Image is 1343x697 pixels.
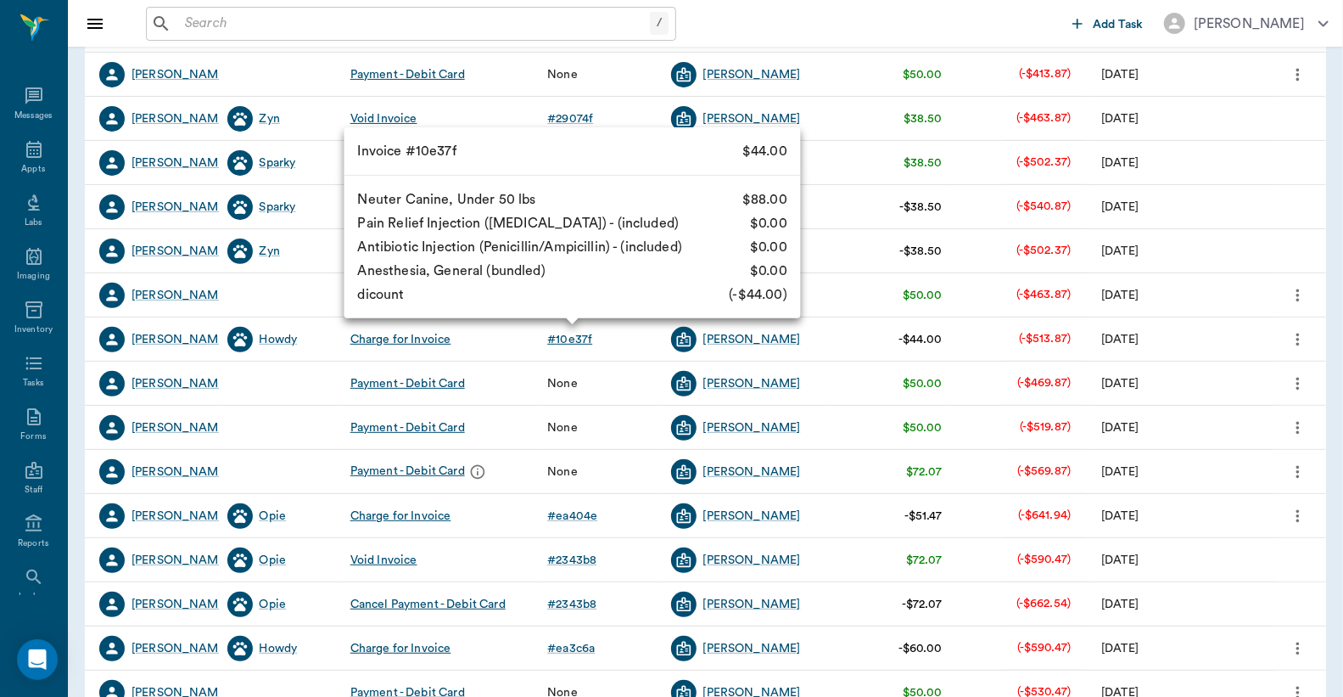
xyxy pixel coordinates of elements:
[465,459,490,485] button: message
[350,331,451,348] div: Charge for Invoice
[903,419,943,436] div: $50.00
[25,216,42,229] div: Labs
[904,508,943,525] div: -$51.47
[19,591,48,604] div: Lookup
[547,419,578,436] div: None
[1101,331,1139,348] div: 08/11/25
[132,419,229,436] a: [PERSON_NAME]
[1101,287,1139,304] div: 08/15/25
[750,261,787,281] span: $0.00
[25,484,42,497] div: Staff
[703,419,801,436] a: [PERSON_NAME]
[1101,155,1139,171] div: 08/18/25
[703,66,801,83] a: [PERSON_NAME]
[358,237,683,257] span: Antibiotic Injection (Penicillin/Ampicillin) - (included)
[547,552,603,569] a: #2343b8
[904,110,943,127] div: $38.50
[178,12,650,36] input: Search
[14,323,53,336] div: Inventory
[260,243,280,260] a: Zyn
[260,552,287,569] div: Opie
[703,508,801,525] a: [PERSON_NAME]
[350,552,417,569] div: Void Invoice
[260,596,287,613] a: Opie
[260,110,280,127] a: Zyn
[703,552,801,569] a: [PERSON_NAME]
[132,596,229,613] a: [PERSON_NAME]
[132,464,229,481] a: [PERSON_NAME]
[132,155,229,171] div: [PERSON_NAME]
[547,110,593,127] div: # 29074f
[1006,405,1085,450] td: (-$519.87)
[1284,634,1312,663] button: more
[1284,458,1312,486] button: more
[703,375,801,392] a: [PERSON_NAME]
[260,331,298,348] a: Howdy
[23,377,44,390] div: Tasks
[750,213,787,233] span: $0.00
[906,552,943,569] div: $72.07
[750,237,787,257] span: $0.00
[898,331,943,348] div: -$44.00
[260,508,287,525] div: Opie
[703,596,801,613] a: [PERSON_NAME]
[547,596,596,613] div: # 2343b8
[132,331,229,348] a: [PERSON_NAME]
[650,12,669,35] div: /
[1003,96,1085,141] td: (-$463.87)
[132,110,229,127] div: [PERSON_NAME]
[132,640,229,657] div: [PERSON_NAME]
[358,189,536,210] span: Neuter Canine, Under 50 lbs
[547,508,604,525] a: #ea404e
[260,640,298,657] div: Howdy
[547,331,599,348] a: #10e37f
[1284,502,1312,531] button: more
[1101,508,1139,525] div: 07/28/25
[1101,640,1139,657] div: 07/28/25
[132,508,229,525] a: [PERSON_NAME]
[132,552,229,569] div: [PERSON_NAME]
[350,110,417,127] div: Void Invoice
[260,199,296,216] div: Sparky
[1194,14,1305,34] div: [PERSON_NAME]
[132,375,229,392] a: [PERSON_NAME]
[1284,325,1312,354] button: more
[903,375,943,392] div: $50.00
[1101,552,1139,569] div: 07/28/25
[547,331,592,348] div: # 10e37f
[350,508,451,525] div: Charge for Invoice
[903,287,943,304] div: $50.00
[358,261,546,281] span: Anesthesia, General (bundled)
[132,199,229,216] div: [PERSON_NAME]
[1150,8,1342,39] button: [PERSON_NAME]
[899,243,943,260] div: -$38.50
[730,284,787,305] span: (-$44.00)
[260,155,296,171] a: Sparky
[703,110,801,127] a: [PERSON_NAME]
[1101,375,1139,392] div: 08/08/25
[1101,419,1139,436] div: 08/01/25
[132,287,229,304] div: [PERSON_NAME]
[742,189,787,210] span: $88.00
[902,596,943,613] div: -$72.07
[906,464,943,481] div: $72.07
[547,110,600,127] a: #29074f
[703,640,801,657] a: [PERSON_NAME]
[1004,493,1085,538] td: (-$641.94)
[703,464,801,481] div: [PERSON_NAME]
[132,66,229,83] a: [PERSON_NAME]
